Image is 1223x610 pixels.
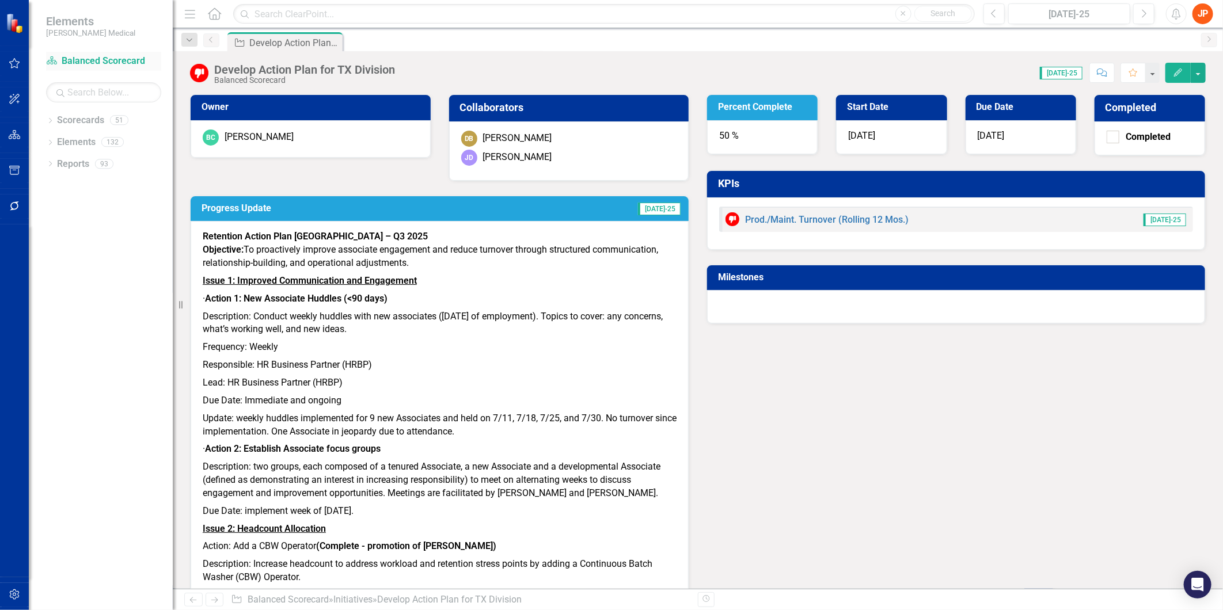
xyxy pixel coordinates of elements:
p: Description: two groups, each composed of a tenured Associate, a new Associate and a developmenta... [203,458,677,502]
p: Frequency: Weekly [203,338,677,356]
p: Lead: HR Business Partner (HRBP) [203,374,677,392]
p: Due Date: implement week of [DATE]. [203,502,677,520]
div: Develop Action Plan for TX Division [214,63,395,76]
strong: Issue 2: Headcount Allocation [203,523,326,534]
img: ClearPoint Strategy [6,13,26,33]
a: Balanced Scorecard [248,594,329,605]
a: Reports [57,158,89,171]
div: 50 % [707,120,818,155]
h3: KPIs [718,178,1198,189]
button: [DATE]-25 [1008,3,1130,24]
div: Develop Action Plan for TX Division [377,594,522,605]
input: Search Below... [46,82,161,102]
p: Action: Add a CBW Operator [203,537,677,555]
div: [PERSON_NAME] [483,132,552,145]
h3: Milestones [718,272,1198,283]
span: Elements [46,14,135,28]
a: Elements [57,136,96,149]
p: Due Date: Immediate and ongoing [203,392,677,410]
p: Update: weekly huddles implemented for 9 new Associates and held on 7/11, 7/18, 7/25, and 7/30. N... [203,410,677,441]
a: Balanced Scorecard [46,55,161,68]
span: Search [930,9,955,18]
div: 51 [110,116,128,125]
div: Open Intercom Messenger [1184,571,1211,598]
strong: Action 1: New Associate Huddles (<90 days) [205,293,388,304]
img: Below Target [190,64,208,82]
p: · [203,440,677,458]
h3: Owner [202,102,424,112]
strong: Objective: [203,244,244,255]
div: Balanced Scorecard [214,76,395,85]
span: [DATE] [848,130,875,141]
div: BC [203,129,219,146]
div: 132 [101,138,124,147]
a: Prod./Maint. Turnover (Rolling 12 Mos.) [745,214,909,225]
h3: Percent Complete [718,102,811,112]
p: Responsible: HR Business Partner (HRBP) [203,356,677,374]
a: Initiatives [333,594,373,605]
p: Description: Increase headcount to address workload and retention stress points by adding a Conti... [203,555,677,586]
p: · [203,290,677,308]
p: Responsible: Plant Manager, Production Manager & HRBP [203,586,677,604]
p: To proactively improve associate engagement and reduce turnover through structured communication,... [203,243,677,272]
h3: Due Date [977,102,1069,112]
strong: (Complete - promotion of [PERSON_NAME]) [316,540,496,551]
h3: Start Date [847,102,940,112]
h3: Progress Update [202,203,496,213]
div: Develop Action Plan for TX Division [249,36,340,50]
h3: Collaborators [460,102,682,113]
strong: Retention Action Plan [GEOGRAPHIC_DATA] – Q3 2025 [203,231,428,242]
span: [DATE] [978,130,1005,141]
span: [DATE]-25 [1144,213,1186,226]
small: [PERSON_NAME] Medical [46,28,135,37]
div: JD [461,150,477,166]
div: » » [231,593,689,607]
p: Description: Conduct weekly huddles with new associates ([DATE] of employment). Topics to cover: ... [203,308,677,339]
span: [DATE]-25 [1040,67,1083,79]
input: Search ClearPoint... [233,4,975,24]
strong: Issue 1: Improved Communication and Engagement [203,275,417,286]
strong: Action 2: Establish Associate focus groups [205,443,381,454]
div: 93 [95,159,113,169]
div: [PERSON_NAME] [225,131,294,144]
span: [DATE]-25 [638,203,681,215]
a: Scorecards [57,114,104,127]
button: JP [1192,3,1213,24]
div: DB [461,131,477,147]
div: [DATE]-25 [1012,7,1126,21]
div: [PERSON_NAME] [483,151,552,164]
button: Search [914,6,972,22]
h3: Completed [1106,102,1198,113]
img: Below Target [726,212,739,226]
